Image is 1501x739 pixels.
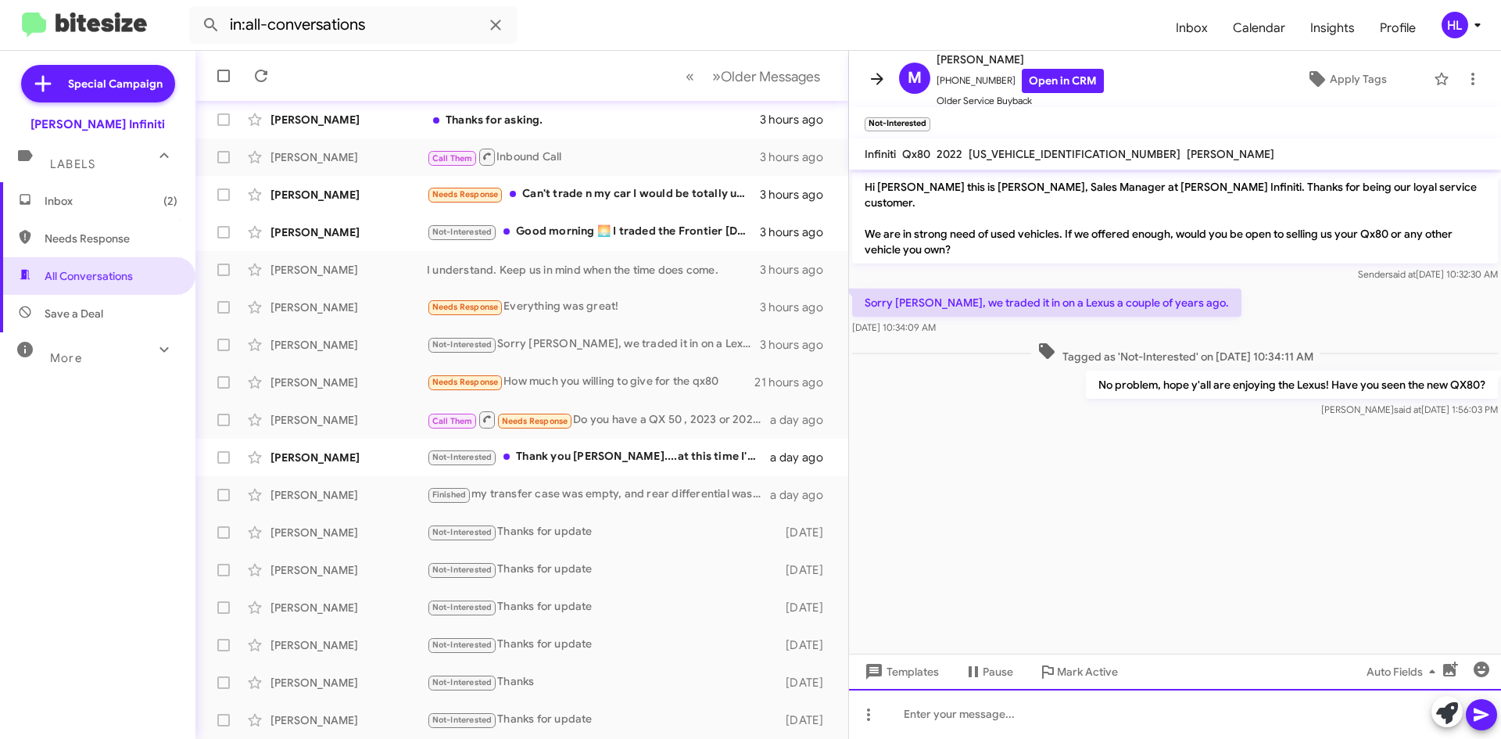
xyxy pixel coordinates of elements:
p: Hi [PERSON_NAME] this is [PERSON_NAME], Sales Manager at [PERSON_NAME] Infiniti. Thanks for being... [852,173,1498,264]
span: Needs Response [502,416,568,426]
div: 3 hours ago [760,187,836,203]
div: [PERSON_NAME] [270,525,427,540]
div: 3 hours ago [760,112,836,127]
button: Apply Tags [1266,65,1426,93]
div: [PERSON_NAME] [270,600,427,615]
span: Inbox [45,193,177,209]
div: I understand. Keep us in mind when the time does come. [427,262,760,278]
div: Thanks [427,673,778,691]
span: Tagged as 'Not-Interested' on [DATE] 10:34:11 AM [1031,342,1320,364]
nav: Page navigation example [677,60,829,92]
span: « [686,66,694,86]
span: (2) [163,193,177,209]
div: [PERSON_NAME] [270,262,427,278]
span: [PERSON_NAME] [1187,147,1274,161]
span: Not-Interested [432,339,493,350]
div: [PERSON_NAME] [270,337,427,353]
span: Templates [862,658,939,686]
span: Older Service Buyback [937,93,1104,109]
div: [DATE] [778,600,836,615]
a: Insights [1298,5,1367,51]
div: my transfer case was empty, and rear differential was low and nasty. I will not go back. I know y... [427,486,770,504]
span: Labels [50,157,95,171]
span: Needs Response [432,302,499,312]
div: [PERSON_NAME] [270,450,427,465]
div: [PERSON_NAME] [270,412,427,428]
span: » [712,66,721,86]
a: Calendar [1220,5,1298,51]
span: [PERSON_NAME] [937,50,1104,69]
button: Mark Active [1026,658,1130,686]
span: Not-Interested [432,452,493,462]
span: [PERSON_NAME] [DATE] 1:56:03 PM [1321,404,1498,415]
div: Can't trade n my car I would be totally upside down [427,185,760,203]
span: Call Them [432,153,473,163]
div: [DATE] [778,675,836,691]
div: [PERSON_NAME] [270,375,427,390]
span: M [908,66,922,91]
a: Inbox [1163,5,1220,51]
span: Not-Interested [432,677,493,687]
span: Sender [DATE] 10:32:30 AM [1358,268,1498,280]
button: Auto Fields [1354,658,1454,686]
p: No problem, hope y'all are enjoying the Lexus! Have you seen the new QX80? [1086,371,1498,399]
span: Call Them [432,416,473,426]
span: Infiniti [865,147,896,161]
span: Not-Interested [432,715,493,725]
div: How much you willing to give for the qx80 [427,373,754,391]
div: 3 hours ago [760,224,836,240]
span: 2022 [937,147,962,161]
div: [PERSON_NAME] [270,712,427,728]
div: a day ago [770,487,836,503]
span: Save a Deal [45,306,103,321]
div: [PERSON_NAME] [270,300,427,315]
span: Apply Tags [1330,65,1387,93]
div: [PERSON_NAME] [270,562,427,578]
span: said at [1394,404,1421,415]
span: Auto Fields [1367,658,1442,686]
div: [DATE] [778,525,836,540]
span: Finished [432,490,467,500]
div: [PERSON_NAME] Infiniti [30,117,165,132]
div: Good morning 🌅 I traded the Frontier [DATE]. The truck was nothing but a mechanical nightmare. [427,223,760,241]
div: [PERSON_NAME] [270,224,427,240]
span: Not-Interested [432,565,493,575]
div: Thanks for update [427,523,778,541]
span: Not-Interested [432,227,493,237]
span: Needs Response [45,231,177,246]
div: Thanks for update [427,636,778,654]
span: Needs Response [432,377,499,387]
div: Do you have a QX 50 , 2023 or 2024 luxe? [427,410,770,429]
input: Search [189,6,518,44]
span: Not-Interested [432,527,493,537]
button: Previous [676,60,704,92]
div: Thanks for update [427,561,778,579]
div: Thanks for update [427,598,778,616]
div: [PERSON_NAME] [270,487,427,503]
div: 3 hours ago [760,149,836,165]
div: [PERSON_NAME] [270,149,427,165]
div: [PERSON_NAME] [270,187,427,203]
span: Qx80 [902,147,930,161]
a: Open in CRM [1022,69,1104,93]
div: [PERSON_NAME] [270,675,427,691]
div: a day ago [770,412,836,428]
div: [PERSON_NAME] [270,637,427,653]
span: More [50,351,82,365]
div: [DATE] [778,637,836,653]
button: Templates [849,658,951,686]
div: Thanks for update [427,711,778,729]
div: Thank you [PERSON_NAME]....at this time I'm not interested in selling or buying a car. [427,448,770,466]
span: Older Messages [721,68,820,85]
span: said at [1388,268,1416,280]
span: Pause [983,658,1013,686]
span: Special Campaign [68,76,163,91]
span: Not-Interested [432,602,493,612]
span: All Conversations [45,268,133,284]
span: [PHONE_NUMBER] [937,69,1104,93]
button: Pause [951,658,1026,686]
div: Everything was great! [427,298,760,316]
